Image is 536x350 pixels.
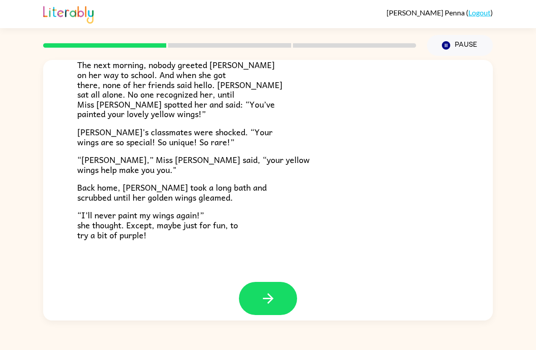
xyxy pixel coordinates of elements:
[77,153,310,176] span: “[PERSON_NAME],” Miss [PERSON_NAME] said, “your yellow wings help make you you."
[77,208,238,241] span: “I’ll never paint my wings again!” she thought. Except, maybe just for fun, to try a bit of purple!
[427,35,493,56] button: Pause
[387,8,466,17] span: [PERSON_NAME] Penna
[77,181,267,204] span: Back home, [PERSON_NAME] took a long bath and scrubbed until her golden wings gleamed.
[77,125,273,148] span: [PERSON_NAME]'s classmates were shocked. “Your wings are so special! So unique! So rare!”
[468,8,491,17] a: Logout
[43,4,94,24] img: Literably
[77,58,283,120] span: The next morning, nobody greeted [PERSON_NAME] on her way to school. And when she got there, none...
[387,8,493,17] div: ( )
